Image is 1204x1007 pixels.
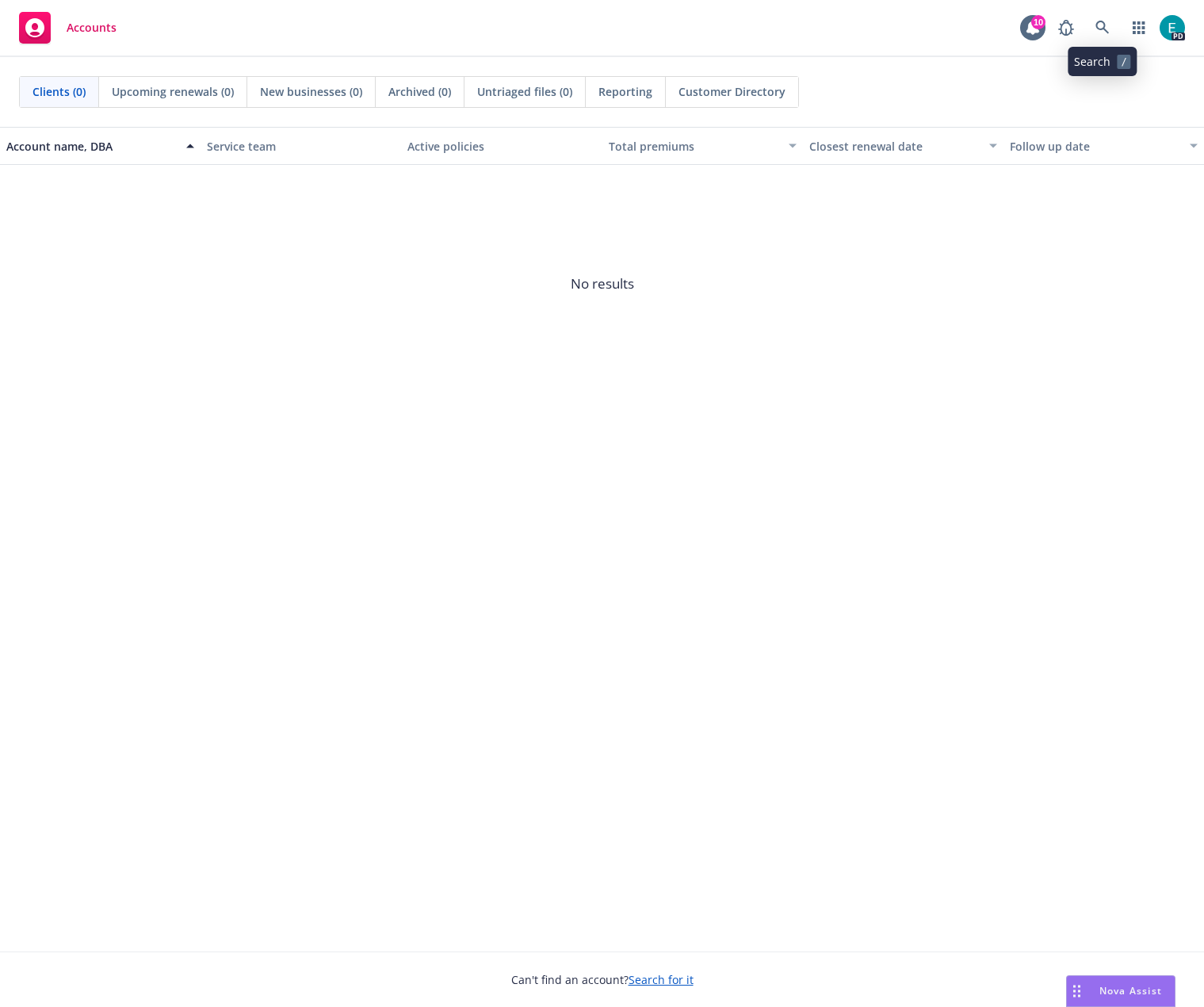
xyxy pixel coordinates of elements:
span: Archived (0) [388,83,451,100]
div: Account name, DBA [6,138,177,155]
button: Total premiums [602,127,803,165]
span: Can't find an account? [511,971,694,988]
div: 10 [1031,15,1045,29]
button: Active policies [401,127,602,165]
button: Follow up date [1003,127,1204,165]
div: Follow up date [1010,138,1180,155]
span: Reporting [598,83,652,100]
span: Customer Directory [678,83,785,100]
div: Drag to move [1067,976,1087,1006]
span: Accounts [67,21,117,34]
span: New businesses (0) [260,83,362,100]
a: Switch app [1123,12,1155,44]
span: Clients (0) [32,83,86,100]
div: Active policies [407,138,595,155]
span: Upcoming renewals (0) [112,83,234,100]
a: Accounts [13,6,123,50]
div: Total premiums [609,138,779,155]
button: Nova Assist [1066,975,1175,1007]
div: Service team [207,138,395,155]
button: Closest renewal date [803,127,1003,165]
button: Service team [201,127,401,165]
a: Search [1087,12,1118,44]
div: Closest renewal date [809,138,980,155]
a: Search for it [629,972,694,987]
span: Untriaged files (0) [477,83,572,100]
a: Report a Bug [1050,12,1082,44]
span: Nova Assist [1099,984,1162,997]
img: photo [1160,15,1185,40]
